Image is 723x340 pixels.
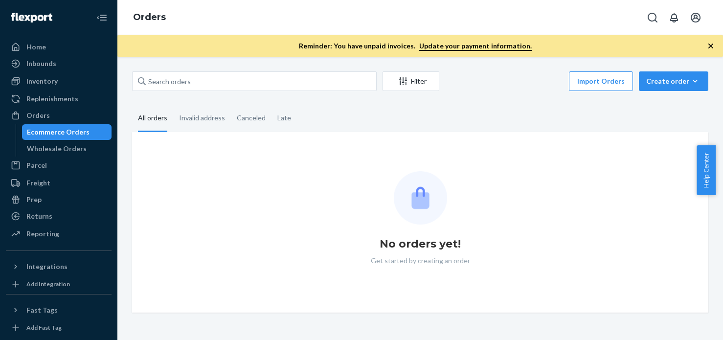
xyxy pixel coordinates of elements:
[639,71,708,91] button: Create order
[6,302,112,318] button: Fast Tags
[26,305,58,315] div: Fast Tags
[138,105,167,132] div: All orders
[6,175,112,191] a: Freight
[27,127,90,137] div: Ecommerce Orders
[569,71,633,91] button: Import Orders
[299,41,532,51] p: Reminder: You have unpaid invoices.
[27,144,87,154] div: Wholesale Orders
[26,229,59,239] div: Reporting
[6,73,112,89] a: Inventory
[179,105,225,131] div: Invalid address
[22,124,112,140] a: Ecommerce Orders
[133,12,166,23] a: Orders
[26,42,46,52] div: Home
[26,211,52,221] div: Returns
[26,94,78,104] div: Replenishments
[6,192,112,207] a: Prep
[92,8,112,27] button: Close Navigation
[125,3,174,32] ol: breadcrumbs
[26,178,50,188] div: Freight
[132,71,377,91] input: Search orders
[371,256,470,266] p: Get started by creating an order
[26,262,68,272] div: Integrations
[26,195,42,204] div: Prep
[26,59,56,68] div: Inbounds
[277,105,291,131] div: Late
[237,105,266,131] div: Canceled
[383,71,439,91] button: Filter
[26,160,47,170] div: Parcel
[26,280,70,288] div: Add Integration
[6,278,112,290] a: Add Integration
[6,39,112,55] a: Home
[22,141,112,157] a: Wholesale Orders
[697,145,716,195] button: Help Center
[6,226,112,242] a: Reporting
[6,158,112,173] a: Parcel
[26,76,58,86] div: Inventory
[26,323,62,332] div: Add Fast Tag
[664,8,684,27] button: Open notifications
[686,8,705,27] button: Open account menu
[394,171,447,225] img: Empty list
[6,56,112,71] a: Inbounds
[383,76,439,86] div: Filter
[6,208,112,224] a: Returns
[6,259,112,274] button: Integrations
[6,108,112,123] a: Orders
[6,91,112,107] a: Replenishments
[26,111,50,120] div: Orders
[11,13,52,23] img: Flexport logo
[380,236,461,252] h1: No orders yet!
[419,42,532,51] a: Update your payment information.
[6,322,112,334] a: Add Fast Tag
[643,8,662,27] button: Open Search Box
[646,76,701,86] div: Create order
